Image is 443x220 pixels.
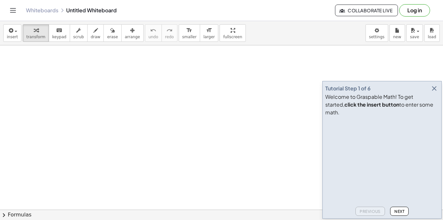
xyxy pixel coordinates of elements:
span: save [410,35,419,39]
span: keypad [52,35,66,39]
b: click the insert button [344,101,399,108]
span: fullscreen [223,35,242,39]
button: Toggle navigation [8,5,18,16]
button: Log in [399,4,430,17]
span: smaller [182,35,197,39]
i: redo [166,27,173,34]
button: format_sizelarger [200,24,218,42]
div: Tutorial Step 1 of 6 [325,85,371,92]
span: larger [203,35,215,39]
button: redoredo [162,24,177,42]
button: Next [390,207,409,216]
span: draw [91,35,101,39]
span: settings [369,35,385,39]
i: format_size [206,27,212,34]
button: scrub [70,24,88,42]
span: erase [107,35,118,39]
i: undo [150,27,156,34]
button: arrange [121,24,144,42]
span: insert [7,35,18,39]
button: load [424,24,440,42]
span: scrub [73,35,84,39]
button: keyboardkeypad [49,24,70,42]
button: Collaborate Live [335,5,398,16]
button: erase [103,24,121,42]
button: format_sizesmaller [179,24,200,42]
a: Whiteboards [26,7,58,14]
span: Next [394,209,404,214]
span: redo [165,35,174,39]
button: transform [23,24,49,42]
div: Welcome to Graspable Math! To get started, to enter some math. [325,93,439,116]
span: transform [26,35,45,39]
i: keyboard [56,27,62,34]
button: undoundo [145,24,162,42]
button: insert [3,24,21,42]
i: format_size [186,27,192,34]
button: settings [365,24,388,42]
span: undo [149,35,158,39]
span: new [393,35,401,39]
button: new [389,24,405,42]
button: fullscreen [220,24,245,42]
span: load [428,35,436,39]
span: arrange [125,35,140,39]
button: draw [87,24,104,42]
button: save [406,24,423,42]
span: Collaborate Live [341,7,392,13]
